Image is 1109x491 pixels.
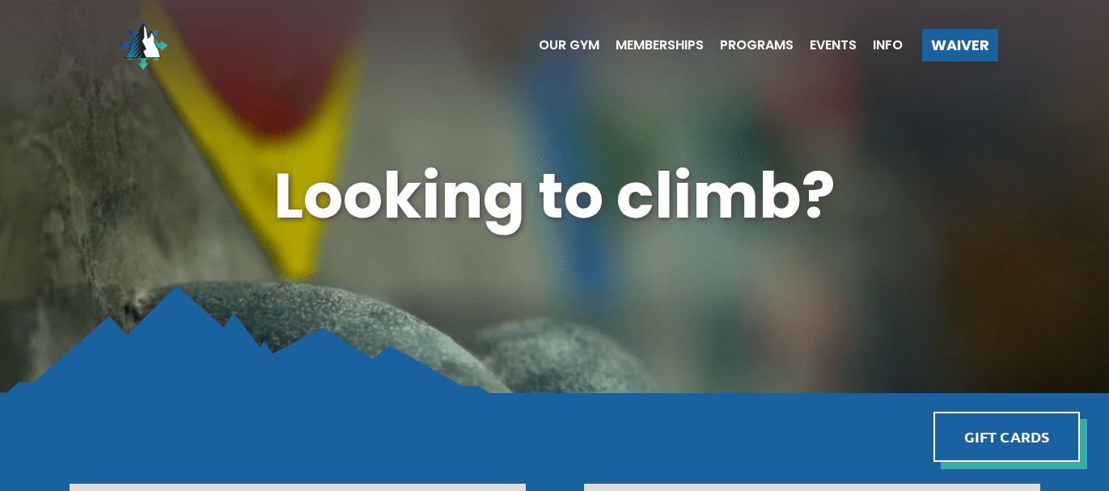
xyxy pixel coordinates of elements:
img: North Wall Logo [111,13,176,78]
span: Our Gym [539,39,599,52]
a: Waiver [922,29,998,61]
span: Info [873,39,903,52]
a: Events [794,39,857,52]
a: Programs [704,39,794,52]
span: Events [810,39,857,52]
span: Programs [720,39,794,52]
a: Memberships [599,39,704,52]
a: Info [857,39,903,52]
h1: Looking to climb? [70,153,1040,240]
a: Our Gym [523,39,599,52]
span: Waiver [931,38,989,53]
span: Memberships [616,39,704,52]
